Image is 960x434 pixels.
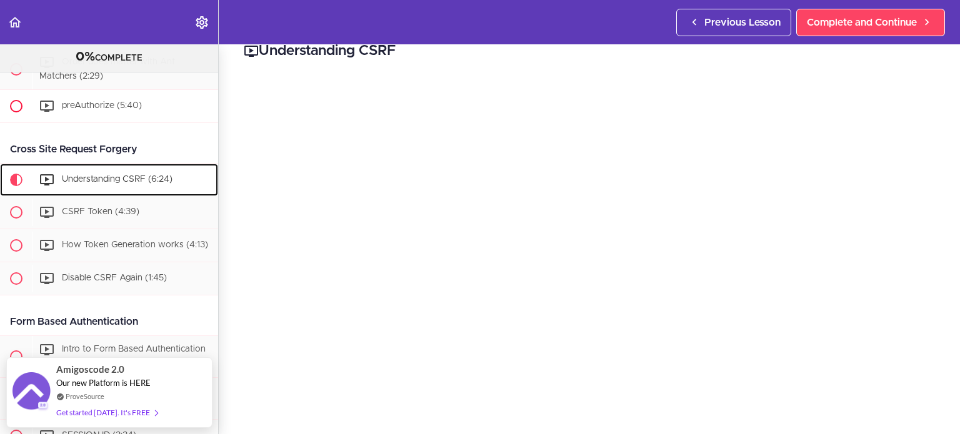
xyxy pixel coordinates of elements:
svg: Settings Menu [194,15,209,30]
span: CSRF Token (4:39) [62,208,139,217]
img: provesource social proof notification image [12,372,50,413]
a: ProveSource [66,391,104,402]
span: Understanding CSRF (6:24) [62,175,172,184]
span: How Token Generation works (4:13) [62,241,208,250]
span: Complete and Continue [807,15,917,30]
a: Previous Lesson [676,9,791,36]
span: 0% [76,51,95,63]
span: Our new Platform is HERE [56,378,151,388]
span: Amigoscode 2.0 [56,362,124,377]
div: COMPLETE [16,49,202,66]
a: Complete and Continue [796,9,945,36]
span: Intro to Form Based Authentication (2:50) [39,345,206,368]
span: Order does matter with Ant Matchers (2:29) [39,57,175,81]
span: preAuthorize (5:40) [62,102,142,111]
h2: Understanding CSRF [244,41,935,62]
div: Get started [DATE]. It's FREE [56,405,157,420]
svg: Back to course curriculum [7,15,22,30]
span: Previous Lesson [704,15,781,30]
span: Disable CSRF Again (1:45) [62,274,167,283]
